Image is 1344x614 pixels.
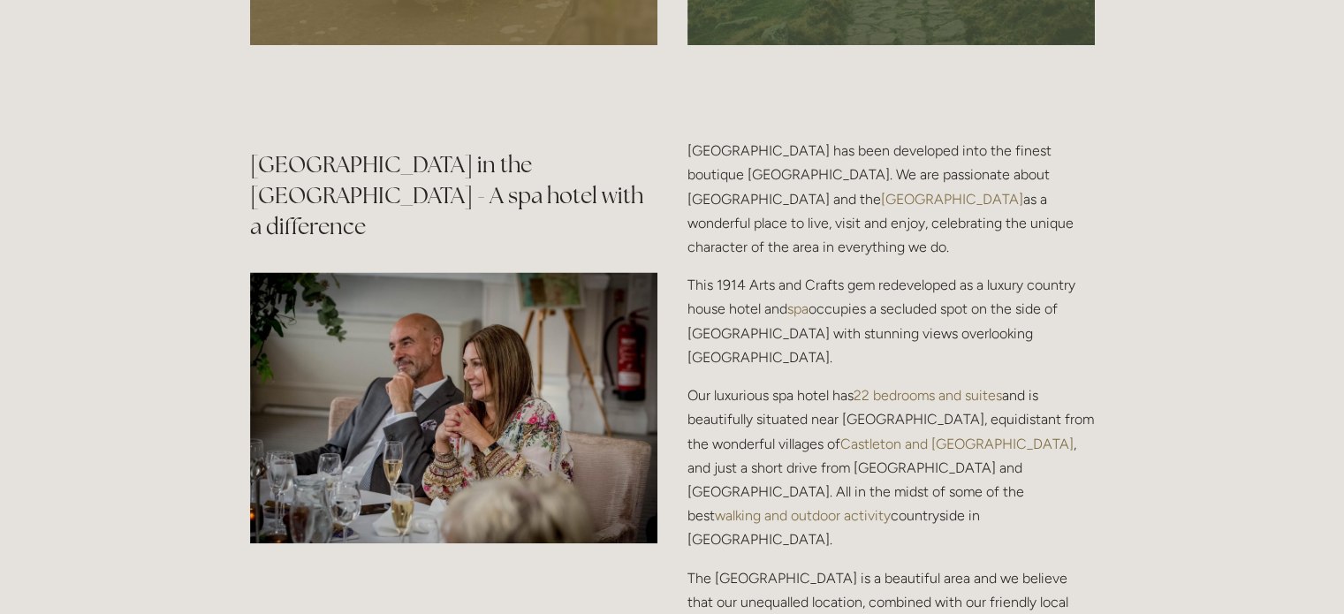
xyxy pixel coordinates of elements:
a: walking and outdoor activity [715,507,891,524]
a: 22 bedrooms and suites [854,387,1002,404]
a: [GEOGRAPHIC_DATA] [881,191,1023,208]
a: spa [787,300,809,317]
img: Couple during a Dinner at Losehill Restaurant [250,272,657,543]
h2: [GEOGRAPHIC_DATA] in the [GEOGRAPHIC_DATA] - A spa hotel with a difference [250,149,657,242]
a: Castleton and [GEOGRAPHIC_DATA] [840,436,1074,452]
p: This 1914 Arts and Crafts gem redeveloped as a luxury country house hotel and occupies a secluded... [687,273,1095,369]
p: Our luxurious spa hotel has and is beautifully situated near [GEOGRAPHIC_DATA], equidistant from ... [687,383,1095,551]
p: [GEOGRAPHIC_DATA] has been developed into the finest boutique [GEOGRAPHIC_DATA]. We are passionat... [687,139,1095,259]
